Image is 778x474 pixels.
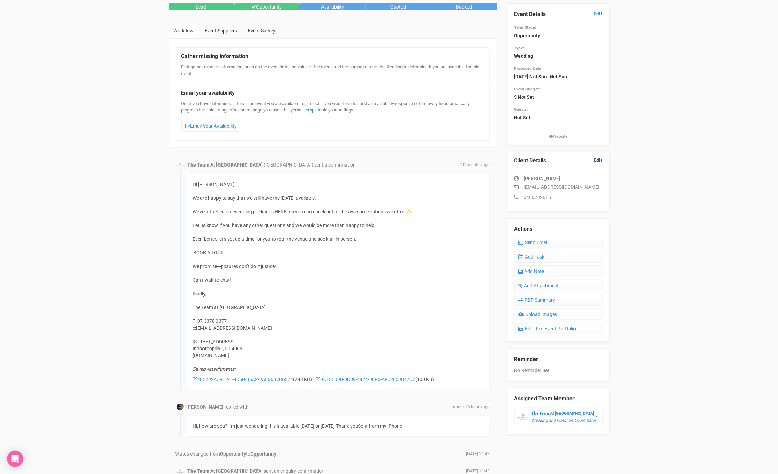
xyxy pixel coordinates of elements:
div: No Reminder Set [514,349,603,374]
div: Lead [169,3,234,10]
strong: [PERSON_NAME] [524,176,561,181]
strong: The Team At [GEOGRAPHIC_DATA] [532,411,594,416]
small: Type: [514,45,524,50]
a: Workflow [169,24,199,38]
legend: Client Details [514,157,603,165]
button: The Team At [GEOGRAPHIC_DATA] Wedding and Function Coordinator [514,408,603,425]
strong: Opportunity [514,33,540,38]
a: PDF Summary [514,294,603,306]
legend: Event Details [514,11,603,18]
a: Event Survey [243,24,281,38]
a: Add Note [514,265,603,277]
div: First gather missing information, such as the event date, the value of the event, and the number ... [181,64,484,77]
a: Send Email [514,237,603,248]
img: Profile Image [177,404,184,410]
: We promise—pictures don’t do it justice! Can’t wait to chat! Kindly, The Team at [GEOGRAPHIC_DATA... [193,264,483,383]
strong: Wedding [514,53,533,59]
div: Availability [300,3,366,10]
strong: Opportunity [220,451,246,457]
strong: $ Not Set [514,94,535,100]
strong: Opportunity [251,451,277,457]
a: Add Attachment [514,280,603,291]
span: (243 KB) [193,377,312,382]
strong: The Team At [GEOGRAPHIC_DATA] [188,162,263,168]
a: Event Suppliers [200,24,242,38]
span: sent an enquiry confirmation [264,468,325,474]
legend: Reminder [514,356,603,364]
i: Saved Attachments: [193,366,236,372]
span: 10 minutes ago [461,162,490,168]
p: [EMAIL_ADDRESS][DOMAIN_NAME] [514,184,603,190]
small: Event Budget: [514,87,540,91]
a: Edit Real Event Portfolio [514,323,603,334]
span: [DATE] 11:43 [466,451,490,457]
a: Edit [594,11,603,17]
legend: Actions [514,225,603,233]
div: Hi, how are you? I’m just wondering if is it available [DATE] or [DATE] Thank youSent from my iPhone [186,416,490,437]
a: Add Task [514,251,603,263]
p: 0466792615 [514,194,603,201]
legend: Email your availability [181,89,484,97]
img: BGLogo.jpg [518,412,528,422]
: - so you can check out all the awesome options we offer. ✨ Let us know if you have any other ques... [193,209,483,383]
span: (100 KB) [316,377,434,382]
small: Website [514,134,603,140]
div: Opportunity [234,3,300,10]
small: Sales Stage: [514,25,536,30]
div: Once you have determined if this is an event you are available for, select if you would like to s... [181,101,484,135]
legend: Gather missing information [181,53,484,61]
span: [DATE] 11:43 [466,468,490,474]
div: Hi [PERSON_NAME], We are happy to say that we still have the [DATE] available. We’ve attached our... [186,174,490,390]
strong: The Team At [GEOGRAPHIC_DATA] [188,468,263,474]
a: email templates [293,107,324,113]
em: Wedding and Function Coordinator [532,418,596,423]
span: about 13 hours ago [453,404,490,410]
div: Quoted [366,3,431,10]
strong: [DATE] Not Sure Not Sure [514,74,569,79]
legend: Assigned Team Member [514,395,603,403]
a: Email Your Availability [181,120,241,132]
div: Booked [431,3,497,10]
img: BGLogo.jpg [177,162,184,169]
span: Status changed from to [175,451,277,457]
small: Proposed Date [514,66,541,71]
strong: [PERSON_NAME] [187,404,224,410]
div: Open Intercom Messenger [7,451,23,467]
small: Guests: [514,107,528,112]
a: 485792A0-61AE-4D50-B6A2-9A666B7B6374 [193,377,293,382]
span: ([GEOGRAPHIC_DATA]) sent a confirmation [264,162,356,168]
a: Upload Images [514,308,603,320]
span: You can manage your availability in your settings. [230,107,355,113]
a: 0C13E89D-0D09-4474-9EF5-AF52E59847C7 [316,377,416,382]
strong: Not Set [514,115,531,120]
a: Edit [594,157,603,163]
span: replied with [225,404,249,410]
